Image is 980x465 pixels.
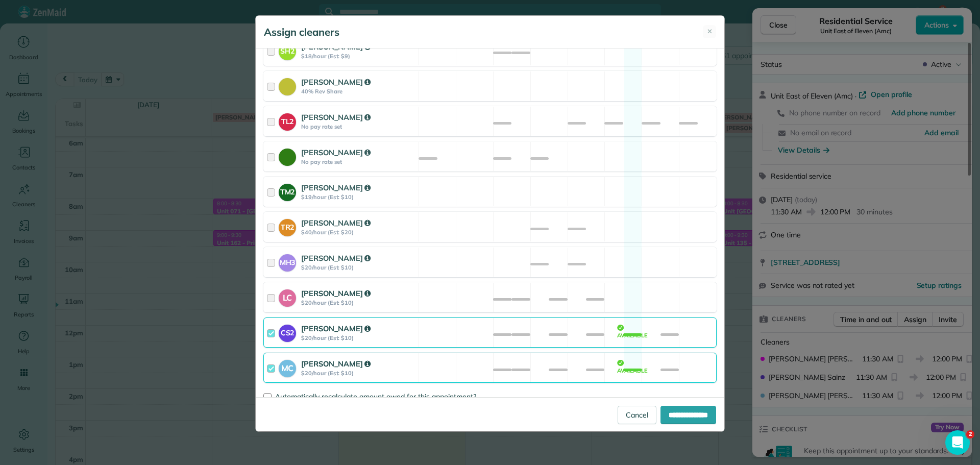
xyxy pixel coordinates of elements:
strong: [PERSON_NAME] [301,253,371,263]
strong: $40/hour (Est: $20) [301,229,415,236]
strong: 40% Rev Share [301,88,415,95]
strong: [PERSON_NAME] [301,148,371,157]
strong: SH2 [279,43,296,57]
strong: TR2 [279,219,296,233]
strong: [PERSON_NAME] [301,112,371,122]
strong: $20/hour (Est: $10) [301,264,415,271]
strong: No pay rate set [301,158,415,165]
strong: [PERSON_NAME] [301,218,371,228]
strong: [PERSON_NAME] [301,183,371,192]
strong: No pay rate set [301,123,415,130]
strong: $20/hour (Est: $10) [301,334,415,341]
strong: [PERSON_NAME] [301,359,371,369]
iframe: Intercom live chat [945,430,970,455]
span: ✕ [707,27,713,37]
strong: CS2 [279,325,296,338]
strong: $20/hour (Est: $10) [301,299,415,306]
strong: TL2 [279,113,296,127]
span: Automatically recalculate amount owed for this appointment? [275,392,476,401]
strong: $18/hour (Est: $9) [301,53,415,60]
strong: [PERSON_NAME] [301,324,371,333]
strong: MH3 [279,254,296,268]
a: Cancel [618,406,656,424]
strong: [PERSON_NAME] [301,42,371,52]
strong: TM2 [279,184,296,198]
strong: [PERSON_NAME] [301,77,371,87]
strong: $19/hour (Est: $10) [301,193,415,201]
strong: MC [279,360,296,375]
span: 2 [966,430,974,438]
strong: LC [279,289,296,304]
h5: Assign cleaners [264,25,339,39]
strong: $20/hour (Est: $10) [301,370,415,377]
strong: [PERSON_NAME] [301,288,371,298]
